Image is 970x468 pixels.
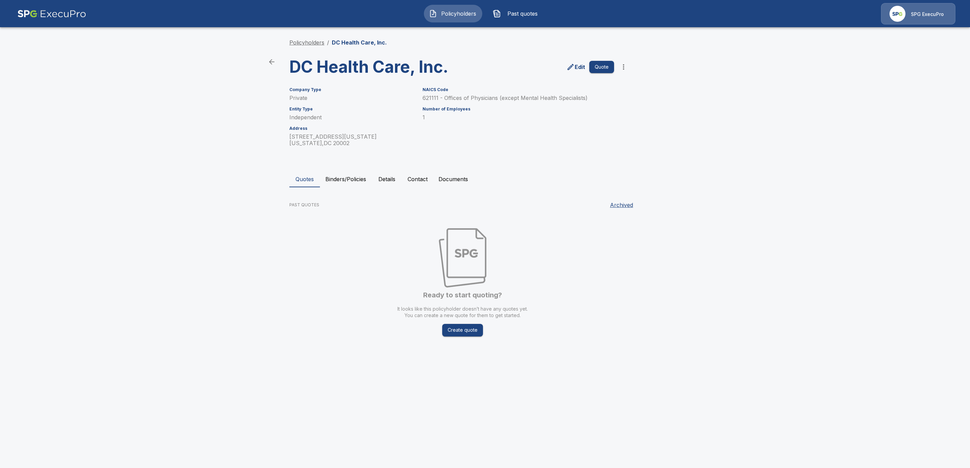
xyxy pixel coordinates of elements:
button: Past quotes IconPast quotes [488,5,546,22]
img: Agency Icon [890,6,905,22]
a: Agency IconSPG ExecuPro [881,3,955,24]
p: SPG ExecuPro [911,11,944,18]
h6: Entity Type [289,107,414,111]
button: Documents [433,171,473,187]
h6: NAICS Code [423,87,614,92]
a: Policyholders [289,39,324,46]
img: Past quotes Icon [493,10,501,18]
div: policyholder tabs [289,171,681,187]
p: It looks like this policyholder doesn’t have any quotes yet. You can create a new quote for them ... [397,306,528,318]
button: Policyholders IconPolicyholders [424,5,482,22]
span: Past quotes [504,10,541,18]
button: Quote [589,61,614,73]
p: 621111 - Offices of Physicians (except Mental Health Specialists) [423,95,614,101]
button: Contact [402,171,433,187]
p: Edit [575,63,585,71]
h6: Number of Employees [423,107,614,111]
button: Binders/Policies [320,171,372,187]
button: more [617,60,630,74]
img: No quotes [439,228,486,288]
img: AA Logo [17,3,86,24]
p: [STREET_ADDRESS][US_STATE] [US_STATE] , DC 20002 [289,134,414,146]
button: Quotes [289,171,320,187]
h6: Ready to start quoting? [423,290,502,300]
p: Independent [289,114,414,121]
li: / [327,38,329,47]
p: 1 [423,114,614,121]
button: Create quote [442,324,483,336]
span: Policyholders [440,10,477,18]
a: back [265,55,279,69]
h3: DC Health Care, Inc. [289,57,457,76]
button: Archived [607,198,636,212]
a: edit [565,62,587,72]
h6: Address [289,126,414,131]
p: PAST QUOTES [289,202,319,208]
p: DC Health Care, Inc. [332,38,387,47]
p: Private [289,95,414,101]
button: Details [372,171,402,187]
img: Policyholders Icon [429,10,437,18]
h6: Company Type [289,87,414,92]
nav: breadcrumb [289,38,387,47]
